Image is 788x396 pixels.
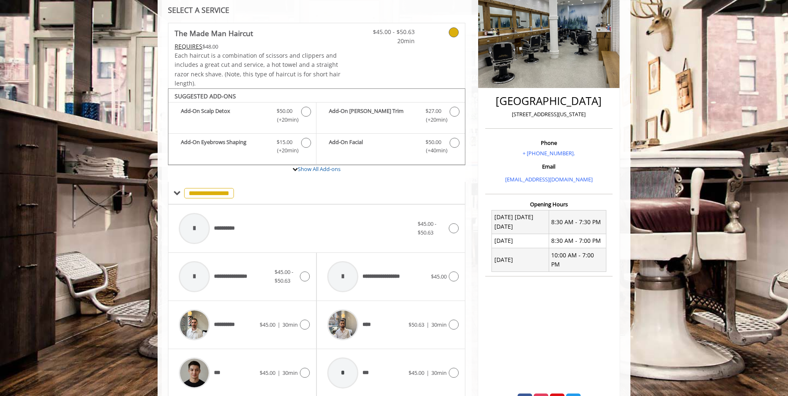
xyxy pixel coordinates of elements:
span: $45.00 - $50.63 [418,220,436,236]
span: (+20min ) [421,115,445,124]
b: Add-On Facial [329,138,417,155]
span: (+40min ) [421,146,445,155]
span: $45.00 - $50.63 [275,268,293,284]
h3: Opening Hours [485,201,613,207]
span: 30min [431,321,447,328]
div: SELECT A SERVICE [168,6,465,14]
span: | [426,369,429,376]
span: | [426,321,429,328]
span: 30min [282,321,298,328]
span: $45.00 - $50.63 [366,27,415,37]
h3: Phone [487,140,610,146]
span: $50.00 [426,138,441,147]
td: 10:00 AM - 7:00 PM [549,248,606,272]
td: [DATE] [492,248,549,272]
td: 8:30 AM - 7:00 PM [549,234,606,248]
h2: [GEOGRAPHIC_DATA] [487,95,610,107]
span: This service needs some Advance to be paid before we block your appointment [175,42,202,50]
span: (+20min ) [272,115,297,124]
span: | [277,321,280,328]
a: [EMAIL_ADDRESS][DOMAIN_NAME] [505,176,593,183]
div: $48.00 [175,42,341,51]
span: $45.00 [409,369,424,376]
span: 20min [366,37,415,46]
span: (+20min ) [272,146,297,155]
td: 8:30 AM - 7:30 PM [549,210,606,234]
a: + [PHONE_NUMBER]. [523,149,575,157]
label: Add-On Facial [321,138,460,157]
span: $50.00 [277,107,292,115]
b: The Made Man Haircut [175,27,253,39]
label: Add-On Scalp Detox [173,107,312,126]
p: [STREET_ADDRESS][US_STATE] [487,110,610,119]
a: Show All Add-ons [298,165,340,173]
span: $45.00 [260,321,275,328]
div: The Made Man Haircut Add-onS [168,88,465,166]
span: $45.00 [260,369,275,376]
span: $45.00 [431,273,447,280]
label: Add-On Beard Trim [321,107,460,126]
h3: Email [487,164,610,169]
b: Add-On [PERSON_NAME] Trim [329,107,417,124]
span: Each haircut is a combination of scissors and clippers and includes a great cut and service, a ho... [175,51,340,87]
label: Add-On Eyebrows Shaping [173,138,312,157]
td: [DATE] [492,234,549,248]
b: Add-On Scalp Detox [181,107,268,124]
span: 30min [282,369,298,376]
span: $15.00 [277,138,292,147]
td: [DATE] [DATE] [DATE] [492,210,549,234]
span: $50.63 [409,321,424,328]
b: Add-On Eyebrows Shaping [181,138,268,155]
span: $27.00 [426,107,441,115]
span: 30min [431,369,447,376]
span: | [277,369,280,376]
b: SUGGESTED ADD-ONS [175,92,236,100]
